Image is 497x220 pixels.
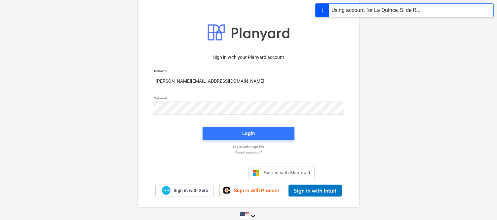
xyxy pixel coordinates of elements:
[153,75,344,88] input: Username
[149,145,348,149] a: Log in with magic link
[153,96,344,102] p: Password
[149,150,348,154] a: Forgot password?
[249,212,257,220] i: keyboard_arrow_down
[203,127,294,140] button: Login
[173,188,208,194] span: Sign in with Xero
[153,54,344,61] p: Sign in with your Planyard account
[253,169,259,176] img: Microsoft logo
[234,188,279,194] span: Sign in with Procore
[242,129,255,138] div: Login
[179,165,247,180] iframe: Sign in with Google Button
[162,186,171,195] img: Xero logo
[263,170,310,175] span: Sign in with Microsoft
[219,185,283,196] a: Sign in with Procore
[331,6,422,14] div: Using account for La Quince, S. de R.L.
[153,69,344,74] p: Username
[155,185,214,196] a: Sign in with Xero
